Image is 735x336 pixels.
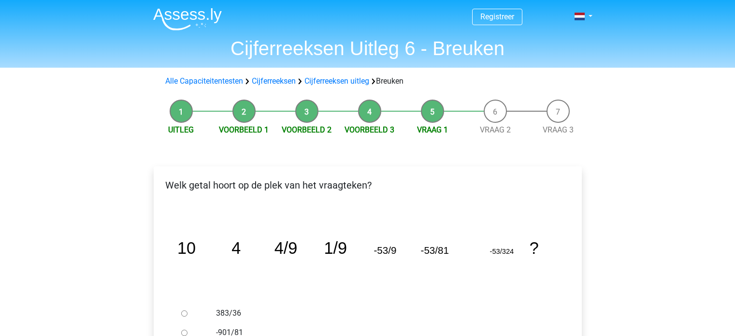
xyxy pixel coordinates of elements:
h1: Cijferreeksen Uitleg 6 - Breuken [145,37,590,60]
a: Alle Capaciteitentesten [165,76,243,86]
tspan: -53/9 [374,245,396,256]
p: Welk getal hoort op de plek van het vraagteken? [161,178,574,192]
tspan: -53/324 [490,248,514,255]
tspan: ? [529,239,538,257]
a: Voorbeeld 2 [282,125,331,134]
a: Cijferreeksen uitleg [304,76,369,86]
div: Breuken [161,75,574,87]
tspan: 10 [177,239,195,257]
a: Vraag 3 [543,125,574,134]
a: Voorbeeld 3 [345,125,394,134]
a: Voorbeeld 1 [219,125,269,134]
a: Uitleg [168,125,194,134]
tspan: 1/9 [324,239,347,257]
tspan: 4 [231,239,241,257]
tspan: 4/9 [274,239,297,257]
label: 383/36 [216,307,550,319]
tspan: -53/81 [420,245,448,256]
a: Vraag 1 [417,125,448,134]
img: Assessly [153,8,222,30]
a: Vraag 2 [480,125,511,134]
a: Registreer [480,12,514,21]
a: Cijferreeksen [252,76,296,86]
